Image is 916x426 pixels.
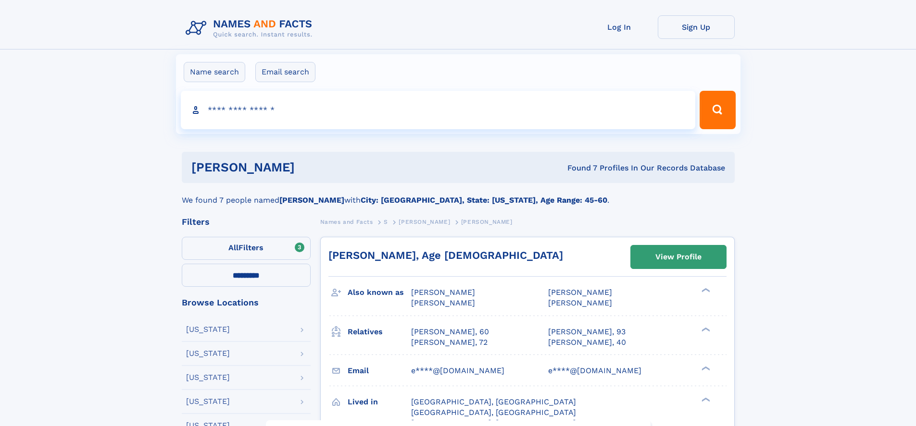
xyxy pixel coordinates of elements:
[348,284,411,301] h3: Also known as
[548,337,626,348] a: [PERSON_NAME], 40
[699,326,711,332] div: ❯
[186,398,230,405] div: [US_STATE]
[279,195,344,205] b: [PERSON_NAME]
[411,288,475,297] span: [PERSON_NAME]
[699,365,711,371] div: ❯
[361,195,607,205] b: City: [GEOGRAPHIC_DATA], State: [US_STATE], Age Range: 45-60
[411,337,488,348] a: [PERSON_NAME], 72
[699,287,711,293] div: ❯
[658,15,735,39] a: Sign Up
[461,219,513,225] span: [PERSON_NAME]
[186,326,230,333] div: [US_STATE]
[186,350,230,357] div: [US_STATE]
[348,363,411,379] h3: Email
[182,183,735,206] div: We found 7 people named with .
[348,394,411,410] h3: Lived in
[548,327,626,337] a: [PERSON_NAME], 93
[411,397,576,406] span: [GEOGRAPHIC_DATA], [GEOGRAPHIC_DATA]
[181,91,696,129] input: search input
[182,298,311,307] div: Browse Locations
[399,219,450,225] span: [PERSON_NAME]
[182,218,311,226] div: Filters
[399,216,450,228] a: [PERSON_NAME]
[411,298,475,307] span: [PERSON_NAME]
[228,243,238,252] span: All
[328,249,563,261] a: [PERSON_NAME], Age [DEMOGRAPHIC_DATA]
[411,327,489,337] a: [PERSON_NAME], 60
[184,62,245,82] label: Name search
[182,15,320,41] img: Logo Names and Facts
[384,216,388,228] a: S
[191,161,431,173] h1: [PERSON_NAME]
[631,245,726,268] a: View Profile
[581,15,658,39] a: Log In
[700,91,735,129] button: Search Button
[182,237,311,260] label: Filters
[548,288,612,297] span: [PERSON_NAME]
[411,408,576,417] span: [GEOGRAPHIC_DATA], [GEOGRAPHIC_DATA]
[255,62,315,82] label: Email search
[186,374,230,381] div: [US_STATE]
[655,246,702,268] div: View Profile
[431,163,725,173] div: Found 7 Profiles In Our Records Database
[699,396,711,402] div: ❯
[384,219,388,225] span: S
[548,298,612,307] span: [PERSON_NAME]
[348,324,411,340] h3: Relatives
[320,216,373,228] a: Names and Facts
